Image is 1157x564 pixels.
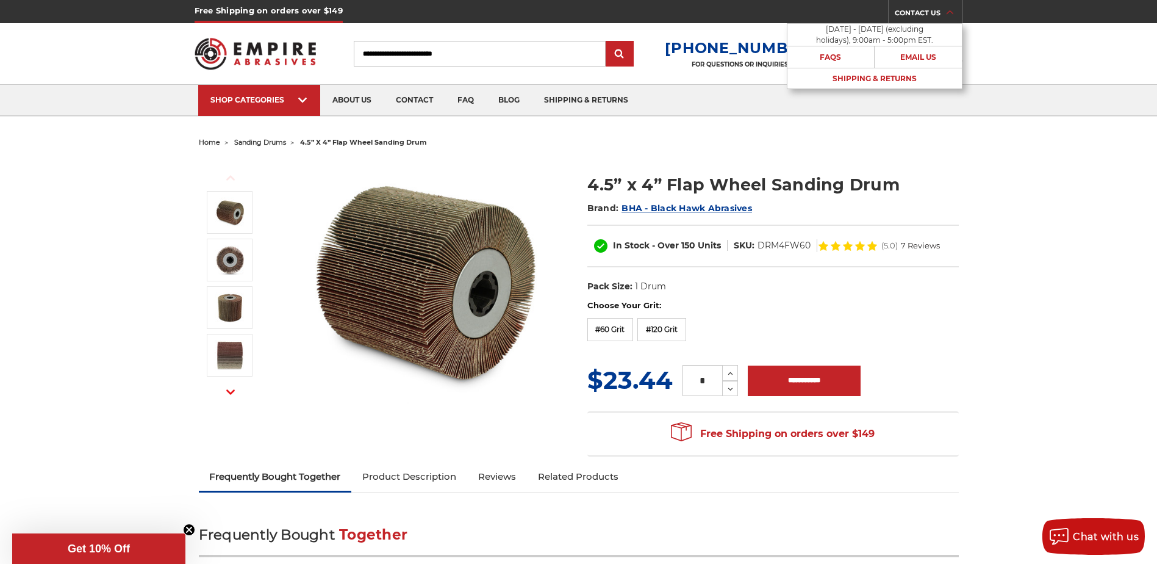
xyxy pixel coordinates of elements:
[303,160,547,404] img: 4.5 inch x 4 inch flap wheel sanding drum
[881,242,898,250] span: (5.0)
[901,242,940,250] span: 7 Reviews
[532,85,640,116] a: shipping & returns
[183,524,195,536] button: Close teaser
[587,173,959,197] h1: 4.5” x 4” Flap Wheel Sanding Drum
[665,39,815,57] a: [PHONE_NUMBER]
[215,292,245,323] img: 4-1/2" flap wheel sanding drum
[12,533,185,564] div: Get 10% OffClose teaser
[467,463,527,490] a: Reviews
[68,543,130,555] span: Get 10% Off
[216,165,245,191] button: Previous
[621,203,752,214] a: BHA - Black Hawk Abrasives
[210,95,308,104] div: SHOP CATEGORIES
[215,197,245,228] img: 4.5 inch x 4 inch flap wheel sanding drum
[587,280,632,293] dt: Pack Size:
[814,24,935,46] p: [DATE] - [DATE] (excluding holidays), 9:00am - 5:00pm EST.
[635,280,666,293] dd: 1 Drum
[613,240,650,251] span: In Stock
[734,239,754,252] dt: SKU:
[895,6,962,23] a: CONTACT US
[527,463,629,490] a: Related Products
[787,68,962,89] a: Shipping & Returns
[199,463,352,490] a: Frequently Bought Together
[351,463,467,490] a: Product Description
[199,526,335,543] span: Frequently Bought
[787,46,875,68] a: FAQs
[758,239,811,252] dd: DRM4FW60
[607,42,632,67] input: Submit
[195,30,317,78] img: Empire Abrasives
[587,203,619,214] span: Brand:
[445,85,486,116] a: faq
[665,60,815,68] p: FOR QUESTIONS OR INQUIRIES
[199,138,220,146] a: home
[215,340,245,371] img: 4.5” x 4” Flap Wheel Sanding Drum
[671,422,875,446] span: Free Shipping on orders over $149
[652,240,679,251] span: - Over
[339,526,407,543] span: Together
[215,245,245,275] img: 4-1/2" flap wheel sanding drum - quad key arbor hole
[698,240,721,251] span: Units
[216,379,245,405] button: Next
[384,85,445,116] a: contact
[1042,518,1145,555] button: Chat with us
[587,365,673,395] span: $23.44
[234,138,286,146] a: sanding drums
[587,300,959,312] label: Choose Your Grit:
[681,240,695,251] span: 150
[1073,531,1139,543] span: Chat with us
[875,46,962,68] a: Email Us
[320,85,384,116] a: about us
[486,85,532,116] a: blog
[300,138,427,146] span: 4.5” x 4” flap wheel sanding drum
